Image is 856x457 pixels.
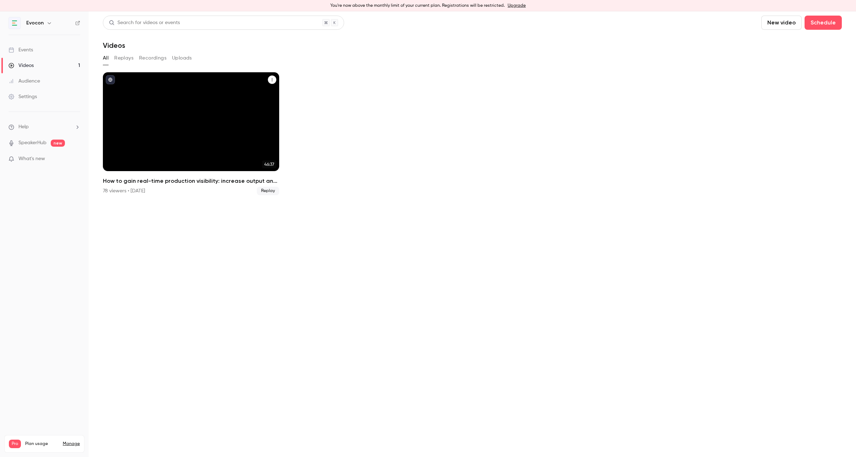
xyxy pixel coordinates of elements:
[761,16,802,30] button: New video
[9,440,21,448] span: Pro
[172,52,192,64] button: Uploads
[103,187,145,194] div: 78 viewers • [DATE]
[103,72,279,195] li: How to gain real-time production visibility: increase output and cut waste with accurate OEE trac...
[103,72,279,195] a: 46:37How to gain real-time production visibility: increase output and cut waste with accurate OEE...
[103,72,842,195] ul: Videos
[257,187,279,195] span: Replay
[18,139,46,147] a: SpeakerHub
[106,75,115,84] button: published
[805,16,842,30] button: Schedule
[9,62,34,69] div: Videos
[18,123,29,131] span: Help
[262,160,276,168] span: 46:37
[103,52,109,64] button: All
[26,19,44,27] h6: Evocon
[508,3,526,9] a: Upgrade
[25,441,59,447] span: Plan usage
[72,156,80,162] iframe: Noticeable Trigger
[63,441,80,447] a: Manage
[9,93,37,100] div: Settings
[109,19,180,27] div: Search for videos or events
[103,177,279,185] h2: How to gain real-time production visibility: increase output and cut waste with accurate OEE trac...
[9,17,20,29] img: Evocon
[9,46,33,53] div: Events
[139,52,166,64] button: Recordings
[9,123,80,131] li: help-dropdown-opener
[103,16,842,453] section: Videos
[18,155,45,163] span: What's new
[114,52,133,64] button: Replays
[51,140,65,147] span: new
[9,78,40,85] div: Audience
[103,41,125,50] h1: Videos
